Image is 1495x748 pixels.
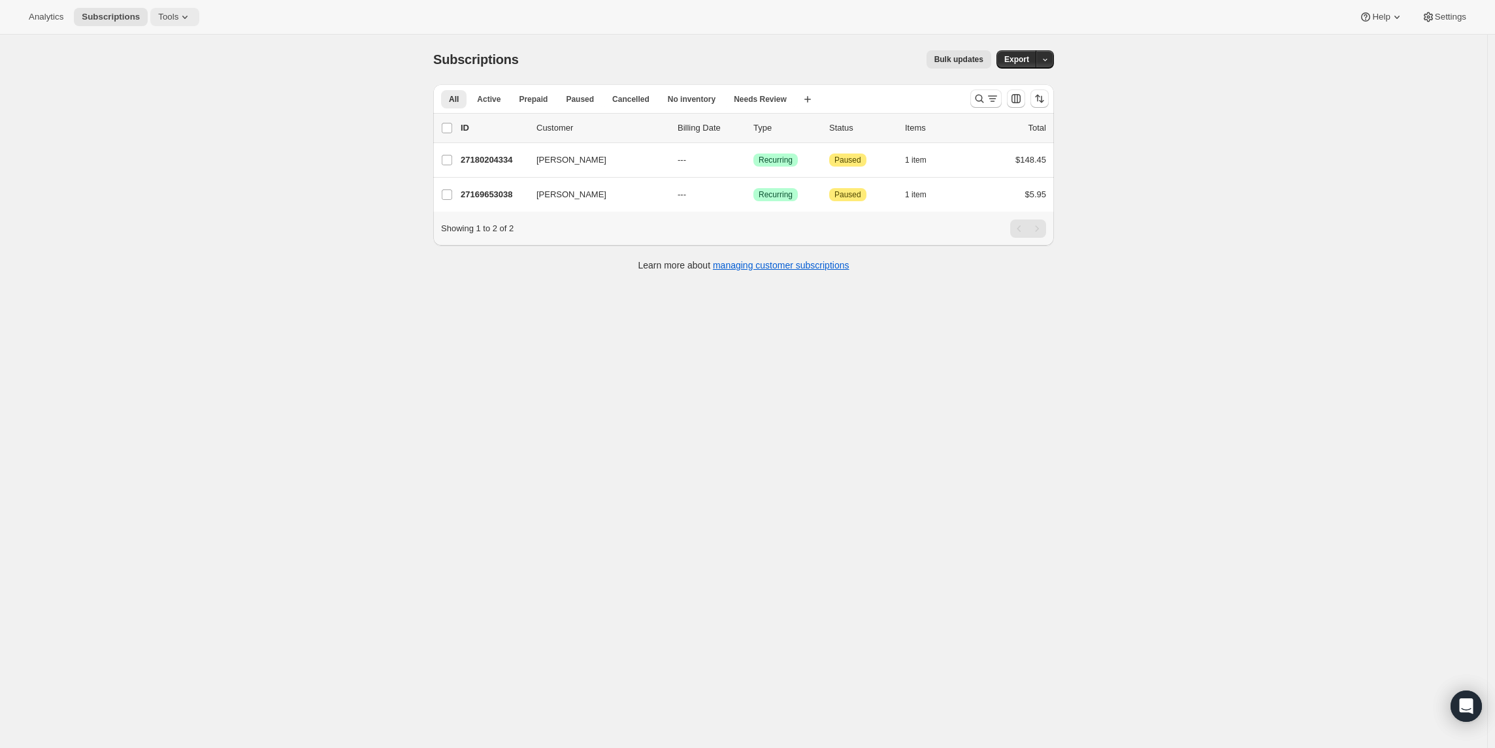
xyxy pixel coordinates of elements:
p: Customer [536,122,667,135]
span: Paused [834,155,861,165]
div: Open Intercom Messenger [1451,691,1482,722]
p: ID [461,122,526,135]
div: Type [753,122,819,135]
span: Help [1372,12,1390,22]
button: Create new view [797,90,818,108]
span: Recurring [759,155,793,165]
span: --- [678,155,686,165]
span: [PERSON_NAME] [536,154,606,167]
div: Items [905,122,970,135]
span: 1 item [905,189,927,200]
p: Total [1028,122,1046,135]
div: 27169653038[PERSON_NAME]---SuccessRecurringAttentionPaused1 item$5.95 [461,186,1046,204]
button: Tools [150,8,199,26]
span: --- [678,189,686,199]
button: Help [1351,8,1411,26]
span: Active [477,94,501,105]
span: Subscriptions [82,12,140,22]
button: Subscriptions [74,8,148,26]
span: $148.45 [1015,155,1046,165]
button: 1 item [905,186,941,204]
p: 27169653038 [461,188,526,201]
span: $5.95 [1025,189,1046,199]
a: managing customer subscriptions [713,260,849,270]
button: 1 item [905,151,941,169]
span: Export [1004,54,1029,65]
span: Cancelled [612,94,649,105]
span: Analytics [29,12,63,22]
p: Billing Date [678,122,743,135]
span: Tools [158,12,178,22]
span: Settings [1435,12,1466,22]
span: Subscriptions [433,52,519,67]
div: 27180204334[PERSON_NAME]---SuccessRecurringAttentionPaused1 item$148.45 [461,151,1046,169]
div: IDCustomerBilling DateTypeStatusItemsTotal [461,122,1046,135]
span: Bulk updates [934,54,983,65]
button: Analytics [21,8,71,26]
p: 27180204334 [461,154,526,167]
span: Recurring [759,189,793,200]
button: Export [996,50,1037,69]
span: Prepaid [519,94,548,105]
span: Needs Review [734,94,787,105]
button: Bulk updates [927,50,991,69]
span: No inventory [668,94,715,105]
button: Customize table column order and visibility [1007,89,1025,108]
nav: Pagination [1010,220,1046,238]
span: 1 item [905,155,927,165]
p: Learn more about [638,259,849,272]
p: Status [829,122,895,135]
span: [PERSON_NAME] [536,188,606,201]
span: Paused [834,189,861,200]
span: Paused [566,94,594,105]
button: Sort the results [1030,89,1049,108]
span: All [449,94,459,105]
button: Search and filter results [970,89,1002,108]
button: [PERSON_NAME] [529,184,659,205]
button: [PERSON_NAME] [529,150,659,171]
p: Showing 1 to 2 of 2 [441,222,514,235]
button: Settings [1414,8,1474,26]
